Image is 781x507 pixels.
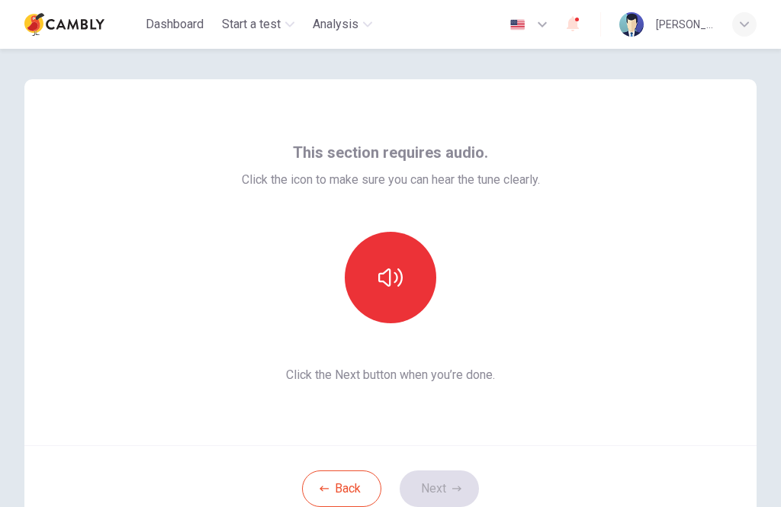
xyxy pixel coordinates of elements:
[619,12,644,37] img: Profile picture
[293,140,488,165] span: This section requires audio.
[146,15,204,34] span: Dashboard
[656,15,714,34] div: [PERSON_NAME]
[24,9,104,40] img: Cambly logo
[307,11,378,38] button: Analysis
[242,366,540,384] span: Click the Next button when you’re done.
[140,11,210,38] button: Dashboard
[302,470,381,507] button: Back
[24,9,140,40] a: Cambly logo
[222,15,281,34] span: Start a test
[508,19,527,30] img: en
[242,171,540,189] span: Click the icon to make sure you can hear the tune clearly.
[216,11,301,38] button: Start a test
[313,15,358,34] span: Analysis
